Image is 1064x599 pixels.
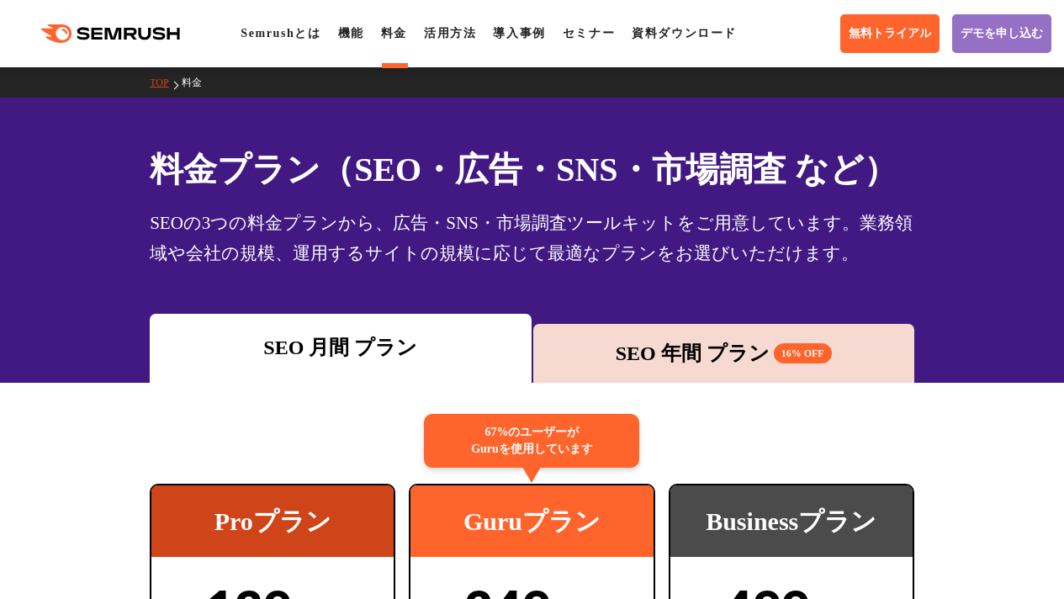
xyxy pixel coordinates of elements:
a: 資料ダウンロード [632,27,737,40]
span: デモを申し込む [961,26,1043,41]
a: セミナー [563,27,615,40]
a: 導入事例 [493,27,545,40]
div: 67%のユーザーが Guruを使用しています [424,414,639,468]
a: Semrushとは [241,27,320,40]
a: 無料トライアル [840,14,940,53]
a: 機能 [338,27,364,40]
div: Businessプラン [670,485,913,557]
a: 料金 [381,27,407,40]
a: 料金 [182,77,214,88]
div: Guruプラン [410,485,653,557]
span: 16% OFF [774,343,832,363]
div: Proプラン [151,485,394,557]
a: TOP [150,77,181,88]
div: SEO 年間 プラン [542,338,906,368]
div: SEOの3つの料金プランから、広告・SNS・市場調査ツールキットをご用意しています。業務領域や会社の規模、運用するサイトの規模に応じて最適なプランをお選びいただけます。 [150,208,914,268]
h1: 料金プラン（SEO・広告・SNS・市場調査 など） [150,145,914,194]
a: 活用方法 [424,27,476,40]
div: SEO 月間 プラン [158,332,522,363]
span: 無料トライアル [849,26,931,41]
a: デモを申し込む [952,14,1051,53]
